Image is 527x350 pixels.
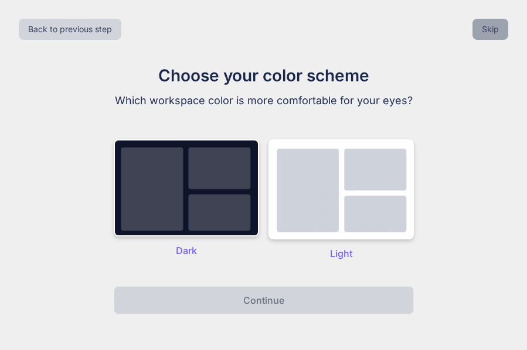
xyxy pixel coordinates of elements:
[268,246,414,260] p: Light
[268,139,414,239] img: dark
[114,286,414,314] button: Continue
[114,243,259,258] p: Dark
[472,19,508,40] button: Skip
[67,63,461,88] h1: Choose your color scheme
[114,139,259,236] img: dark
[243,293,284,307] p: Continue
[19,19,121,40] button: Back to previous step
[67,92,461,109] p: Which workspace color is more comfortable for your eyes?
